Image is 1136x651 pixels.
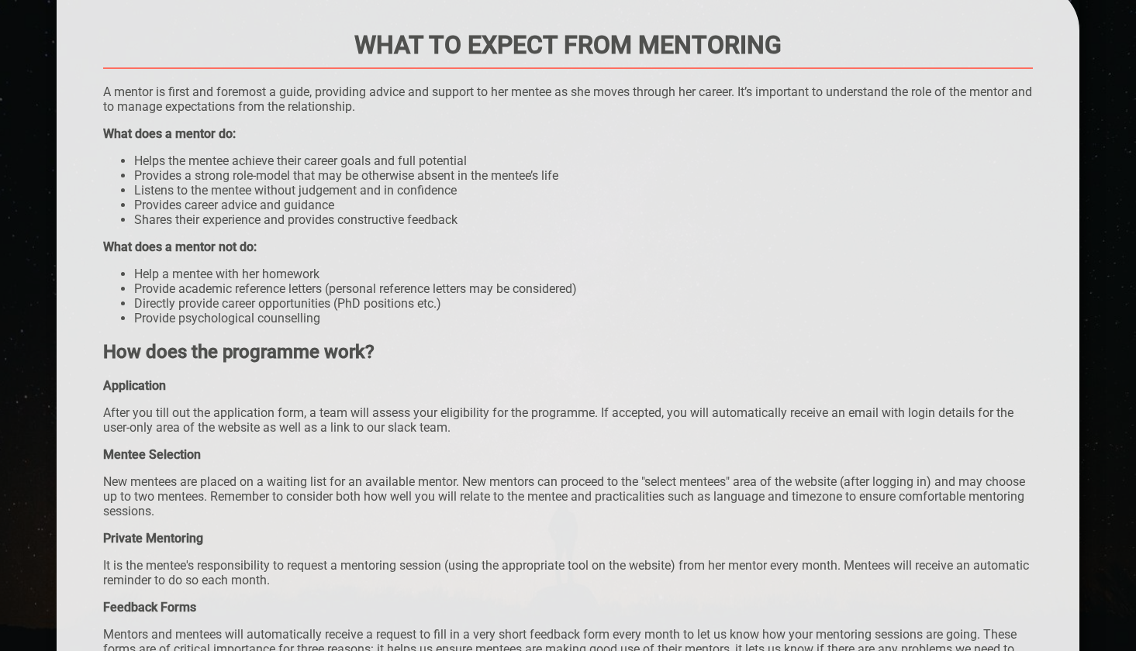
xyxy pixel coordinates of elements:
[103,84,1033,114] p: A mentor is first and foremost a guide, providing advice and support to her mentee as she moves t...
[134,198,1033,212] li: Provides career advice and guidance
[103,341,1033,363] h2: How does the programme work?
[134,311,1033,325] li: Provide psychological counselling
[103,558,1033,587] p: It is the mentee's responsibility to request a mentoring session (using the appropriate tool on t...
[103,30,1033,60] h1: WHAT TO EXPECT FROM MENTORING
[134,281,1033,296] li: Provide academic reference letters (personal reference letters may be considered)
[103,405,1033,435] p: After you till out the application form, a team will assess your eligibility for the programme. I...
[134,267,1033,281] li: Help a mentee with her homework
[103,474,1033,518] p: New mentees are placed on a waiting list for an available mentor. New mentors can proceed to the ...
[134,296,1033,311] li: Directly provide career opportunities (PhD positions etc.)
[134,153,1033,168] li: Helps the mentee achieve their career goals and full potential
[103,447,201,462] b: Mentee Selection
[103,239,1033,254] div: What does a mentor not do:
[103,600,196,615] b: Feedback Forms
[103,378,166,393] b: Application
[134,212,1033,227] li: Shares their experience and provides constructive feedback
[134,183,1033,198] li: Listens to the mentee without judgement and in confidence
[103,126,1033,141] div: What does a mentor do:
[103,531,203,546] b: Private Mentoring
[134,168,1033,183] li: Provides a strong role-model that may be otherwise absent in the mentee’s life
